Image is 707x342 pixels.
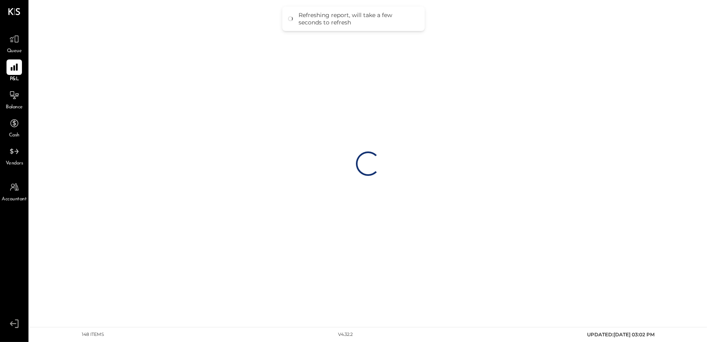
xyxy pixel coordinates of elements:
a: Balance [0,88,28,111]
span: P&L [10,76,19,83]
div: 148 items [82,331,104,338]
a: Queue [0,31,28,55]
span: UPDATED: [DATE] 03:02 PM [587,331,655,338]
div: Refreshing report, will take a few seconds to refresh [299,11,417,26]
span: Vendors [6,160,23,167]
a: Accountant [0,180,28,203]
span: Cash [9,132,20,139]
a: Cash [0,116,28,139]
a: Vendors [0,144,28,167]
a: P&L [0,59,28,83]
div: v 4.32.2 [338,331,353,338]
span: Accountant [2,196,27,203]
span: Balance [6,104,23,111]
span: Queue [7,48,22,55]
